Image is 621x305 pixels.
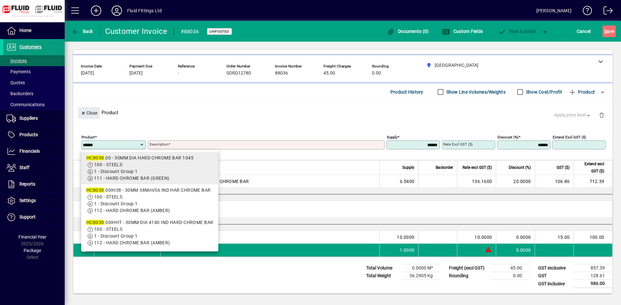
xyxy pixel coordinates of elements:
[372,71,381,76] span: 0.00
[446,272,491,280] td: Rounding
[495,25,539,37] button: Post & Email
[509,164,531,171] span: Discount (%)
[599,1,613,22] a: Logout
[129,71,143,76] span: [DATE]
[594,107,609,123] button: Delete
[573,231,612,244] td: 100.00
[536,5,572,16] div: [PERSON_NAME]
[71,29,93,34] span: Back
[6,58,27,63] span: Invoices
[551,109,594,121] button: Apply price level
[604,26,614,36] span: ave
[94,194,122,199] span: 100 - STEELS
[94,169,138,174] span: 1 - Discount Group 1
[390,87,423,97] span: Product History
[525,89,562,95] label: Show Cost/Profit
[3,77,65,88] a: Quotes
[498,29,536,34] span: ost & Email
[463,164,492,171] span: Rate excl GST ($)
[81,71,94,76] span: [DATE]
[78,107,100,119] button: Close
[86,187,213,194] div: .00IH38 - 30MM 38MnVS6 IND HAR CHROME BAR
[81,108,97,118] span: Close
[604,29,607,34] span: S
[400,247,415,253] span: 1.0000
[553,135,586,139] mat-label: Extend excl GST ($)
[574,272,613,280] td: 128.61
[603,25,616,37] button: Save
[402,272,441,280] td: 36.2905 Kg
[535,280,574,288] td: GST inclusive
[3,143,65,159] a: Financials
[6,91,33,96] span: Backorders
[577,26,591,36] span: Cancel
[594,112,609,118] app-page-header-button: Delete
[3,99,65,110] a: Communications
[363,272,402,280] td: Total Weight
[19,181,35,187] span: Reports
[535,264,574,272] td: GST exclusive
[94,233,138,239] span: 1 - Discount Group 1
[19,132,38,137] span: Products
[397,234,414,240] span: 10.0000
[554,112,592,118] span: Apply price level
[82,135,95,139] mat-label: Product
[226,71,251,76] span: SORD12780
[94,162,122,167] span: 100 - STEELS
[86,219,213,226] div: .00IHHT - 30MM DIA 4140 IND HARD CHROME BAR
[3,23,65,39] a: Home
[436,164,453,171] span: Backorder
[461,178,492,185] div: 136.1600
[400,178,415,185] span: 6.5400
[578,160,604,175] span: Extend excl GST ($)
[575,25,593,37] button: Cancel
[275,71,288,76] span: 88036
[86,155,213,161] div: .00 - 30MM DIA HARD CHROME BAR 1045
[19,148,40,154] span: Financials
[181,26,199,37] div: #88036
[574,280,613,288] td: 986.00
[19,116,38,121] span: Suppliers
[3,110,65,127] a: Suppliers
[491,272,530,280] td: 0.00
[497,135,518,139] mat-label: Discount (%)
[402,264,441,272] td: 0.0000 M³
[86,5,106,16] button: Add
[496,175,535,188] td: 20.0000
[441,25,485,37] button: Custom Fields
[442,29,483,34] span: Custom Fields
[496,244,535,257] td: 0.0000
[149,142,169,147] mat-label: Description
[363,264,402,272] td: Total Volume
[81,184,218,217] mat-option: HCB030.00IH38 - 30MM 38MnVS6 IND HAR CHROME BAR
[73,101,613,124] div: Product
[70,25,95,37] button: Back
[535,272,574,280] td: GST
[509,29,512,34] span: P
[18,234,47,239] span: Financial Year
[3,193,65,209] a: Settings
[3,209,65,225] a: Support
[210,29,229,34] span: Unposted
[19,214,36,219] span: Support
[388,86,426,98] button: Product History
[6,80,25,85] span: Quotes
[24,248,41,253] span: Package
[387,135,398,139] mat-label: Supply
[3,127,65,143] a: Products
[574,264,613,272] td: 857.39
[6,69,31,74] span: Payments
[94,227,122,232] span: 100 - STEELS
[19,28,31,33] span: Home
[3,176,65,192] a: Reports
[557,164,570,171] span: GST ($)
[94,240,170,245] span: 112 - HARD CHROME BAR (AMBER)
[578,1,592,22] a: Knowledge Base
[105,26,168,36] div: Customer Invoice
[573,175,612,188] td: 712.39
[3,55,65,66] a: Invoices
[81,152,218,184] mat-option: HCB030.00 - 30MM DIA HARD CHROME BAR 1045
[86,155,104,160] em: HCB030
[19,198,36,203] span: Settings
[76,110,102,116] app-page-header-button: Close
